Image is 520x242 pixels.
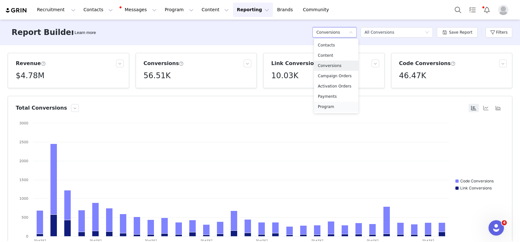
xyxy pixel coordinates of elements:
[460,179,494,183] text: Code Conversions
[19,159,28,163] text: 2000
[460,186,492,190] text: Link Conversions
[498,5,508,15] img: placeholder-profile.jpg
[144,60,184,67] h3: Conversions
[73,29,97,36] div: Tooltip anchor
[26,234,28,238] text: 0
[486,27,512,38] button: Filters
[451,3,465,17] button: Search
[349,30,353,35] i: icon: down
[399,60,456,67] h3: Code Conversions
[19,178,28,182] text: 1500
[502,220,507,225] span: 4
[198,3,233,17] button: Content
[399,70,426,81] h5: 46.47K
[465,3,480,17] a: Tasks
[19,196,28,201] text: 1000
[437,27,478,38] button: Save Report
[233,3,273,17] button: Reporting
[318,103,354,110] h5: Program
[12,27,75,38] h3: Report Builder
[33,3,79,17] button: Recruitment
[364,28,394,37] div: All Conversions
[318,72,354,79] h5: Campaign Orders
[271,60,326,67] h3: Link Conversions
[80,3,117,17] button: Contacts
[480,3,494,17] button: Notifications
[318,42,354,49] h5: Contacts
[299,3,336,17] a: Community
[117,3,160,17] button: Messages
[271,70,298,81] h5: 10.03K
[425,30,429,35] i: icon: down
[19,121,28,125] text: 3000
[489,220,504,236] iframe: Intercom live chat
[318,62,354,69] h5: Conversions
[19,140,28,144] text: 2500
[161,3,197,17] button: Program
[22,215,28,220] text: 500
[318,93,354,100] h5: Payments
[494,5,515,15] button: Profile
[16,70,44,81] h5: $4.78M
[16,60,46,67] h3: Revenue
[16,104,67,112] h3: Total Conversions
[5,7,28,13] img: grin logo
[318,52,354,59] h5: Content
[318,83,354,90] h5: Activation Orders
[316,28,340,37] h5: Conversions
[144,70,171,81] h5: 56.51K
[273,3,299,17] a: Brands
